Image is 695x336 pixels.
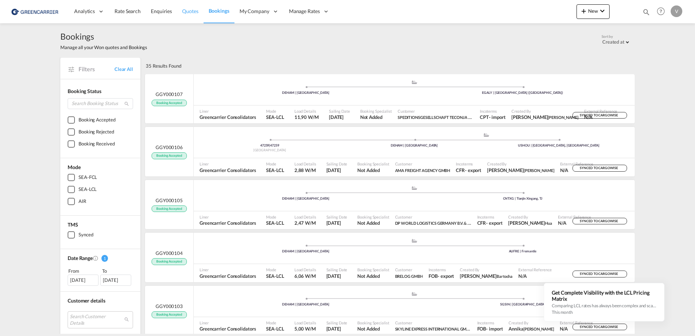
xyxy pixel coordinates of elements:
[511,114,578,120] span: Bastian Schaeper
[68,297,133,304] div: Customer details
[414,196,631,201] div: CNTXG | Tianjin Xingang, TJ
[266,273,284,279] span: SEA-LCL
[671,5,682,17] div: V
[200,108,256,114] span: Liner
[156,303,183,309] span: GGY000103
[151,8,172,14] span: Enquiries
[456,161,481,167] span: Incoterms
[410,80,419,84] md-icon: assets/icons/custom/ship-fill.svg
[266,320,284,325] span: Mode
[477,320,503,325] span: Incoterms
[101,255,108,262] span: 1
[329,108,350,114] span: Sailing Date
[93,255,99,261] md-icon: Created On
[200,267,256,272] span: Liner
[642,8,650,19] div: icon-magnify
[145,180,635,229] div: GGY000105 Booking Accepted assets/icons/custom/ship-fill.svgassets/icons/custom/roll-o-plane.svgP...
[410,292,419,296] md-icon: assets/icons/custom/ship-fill.svg
[240,8,269,15] span: My Company
[329,114,350,120] span: 18 Sep 2025
[266,161,284,167] span: Mode
[524,168,554,173] span: [PERSON_NAME]
[580,166,619,173] span: SYNCED TO CARGOWISE
[200,220,256,226] span: Greencarrier Consolidators
[573,165,627,172] div: SYNCED TO CARGOWISE
[294,220,316,226] span: 2,47 W/M
[79,186,97,193] div: SEA-LCL
[560,325,593,332] span: N/A
[145,286,635,335] div: GGY000103 Booking Accepted assets/icons/custom/ship-fill.svgassets/icons/custom/roll-o-plane.svgP...
[395,220,481,226] span: DP WORLD LOGISTICS GERMANY B.V. & CO. KG
[477,220,486,226] div: CFR
[266,325,284,332] span: SEA-LCL
[146,58,181,74] div: 35 Results Found
[74,8,95,15] span: Analytics
[456,167,481,173] span: CFR export
[266,167,284,173] span: SEA-LCL
[573,218,627,225] div: SYNCED TO CARGOWISE
[294,161,316,167] span: Load Details
[79,116,115,124] div: Booking Accepted
[266,214,284,220] span: Mode
[487,161,554,167] span: Created By
[68,164,81,170] span: Mode
[79,140,115,148] div: Booking Received
[294,214,316,220] span: Load Details
[79,198,86,205] div: AIR
[145,233,635,282] div: GGY000104 Booking Accepted assets/icons/custom/ship-fill.svgassets/icons/custom/roll-o-plane.svgP...
[477,325,503,332] span: FOB import
[580,325,619,332] span: SYNCED TO CARGOWISE
[79,231,93,239] div: Synced
[518,267,551,272] span: External Reference
[197,148,342,153] div: [GEOGRAPHIC_DATA]
[486,143,631,148] div: USHOU | [GEOGRAPHIC_DATA], [GEOGRAPHIC_DATA]
[508,220,552,226] span: Chau Ngoc Hua
[477,214,503,220] span: Incoterms
[68,267,133,285] span: From To [DATE][DATE]
[429,273,454,279] span: FOB export
[548,115,578,120] span: [PERSON_NAME]
[357,214,389,220] span: Booking Specialist
[357,267,389,272] span: Booking Specialist
[68,275,99,285] div: [DATE]
[357,325,389,332] span: Not Added
[480,108,506,114] span: Incoterms
[579,8,607,14] span: New
[414,249,631,254] div: AUFRE | Fremantle
[410,239,419,243] md-icon: assets/icons/custom/ship-fill.svg
[266,220,284,226] span: SEA-LCL
[429,273,438,279] div: FOB
[60,31,147,42] span: Bookings
[68,88,101,94] span: Booking Status
[580,272,619,279] span: SYNCED TO CARGOWISE
[602,34,613,39] span: Sort by
[197,302,414,307] div: DEHAM | [GEOGRAPHIC_DATA]
[598,7,607,15] md-icon: icon-chevron-down
[518,273,551,279] span: N/A
[486,325,503,332] div: - import
[357,167,389,173] span: Not Added
[558,214,591,220] span: External Reference
[326,267,347,272] span: Sailing Date
[523,327,554,331] span: [PERSON_NAME]
[294,267,316,272] span: Load Details
[577,4,610,19] button: icon-plus 400-fgNewicon-chevron-down
[395,220,471,226] span: DP WORLD LOGISTICS GERMANY B.V. & CO. KG
[294,114,319,120] span: 11,90 W/M
[68,198,133,205] md-checkbox: AIR
[477,220,503,226] span: CFR export
[266,267,284,272] span: Mode
[545,221,552,225] span: Hua
[584,108,617,114] span: External Reference
[68,186,133,193] md-checkbox: SEA-LCL
[438,273,454,279] div: - export
[326,220,347,226] span: 18 Sep 2025
[410,186,419,190] md-icon: assets/icons/custom/ship-fill.svg
[560,167,593,173] span: N/A
[326,161,347,167] span: Sailing Date
[456,167,465,173] div: CFR
[200,273,256,279] span: Greencarrier Consolidators
[68,98,133,109] input: Search Booking Status
[509,320,554,325] span: Created By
